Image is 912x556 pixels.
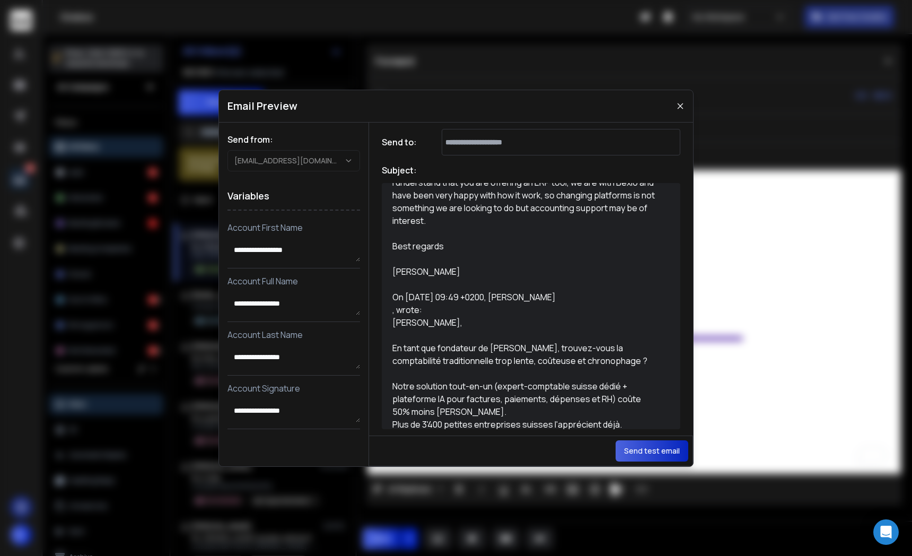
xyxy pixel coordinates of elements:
[227,133,360,146] h1: Send from:
[227,182,360,211] h1: Variables
[382,164,417,177] h1: Subject:
[227,328,360,341] p: Account Last Name
[873,519,899,545] div: Open Intercom Messenger
[616,440,688,462] button: Send test email
[392,112,657,278] div: Dear [PERSON_NAME], Can you share more information on how you work and the service that you provi...
[382,136,424,149] h1: Send to:
[227,275,360,288] p: Account Full Name
[227,221,360,234] p: Account First Name
[227,382,360,395] p: Account Signature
